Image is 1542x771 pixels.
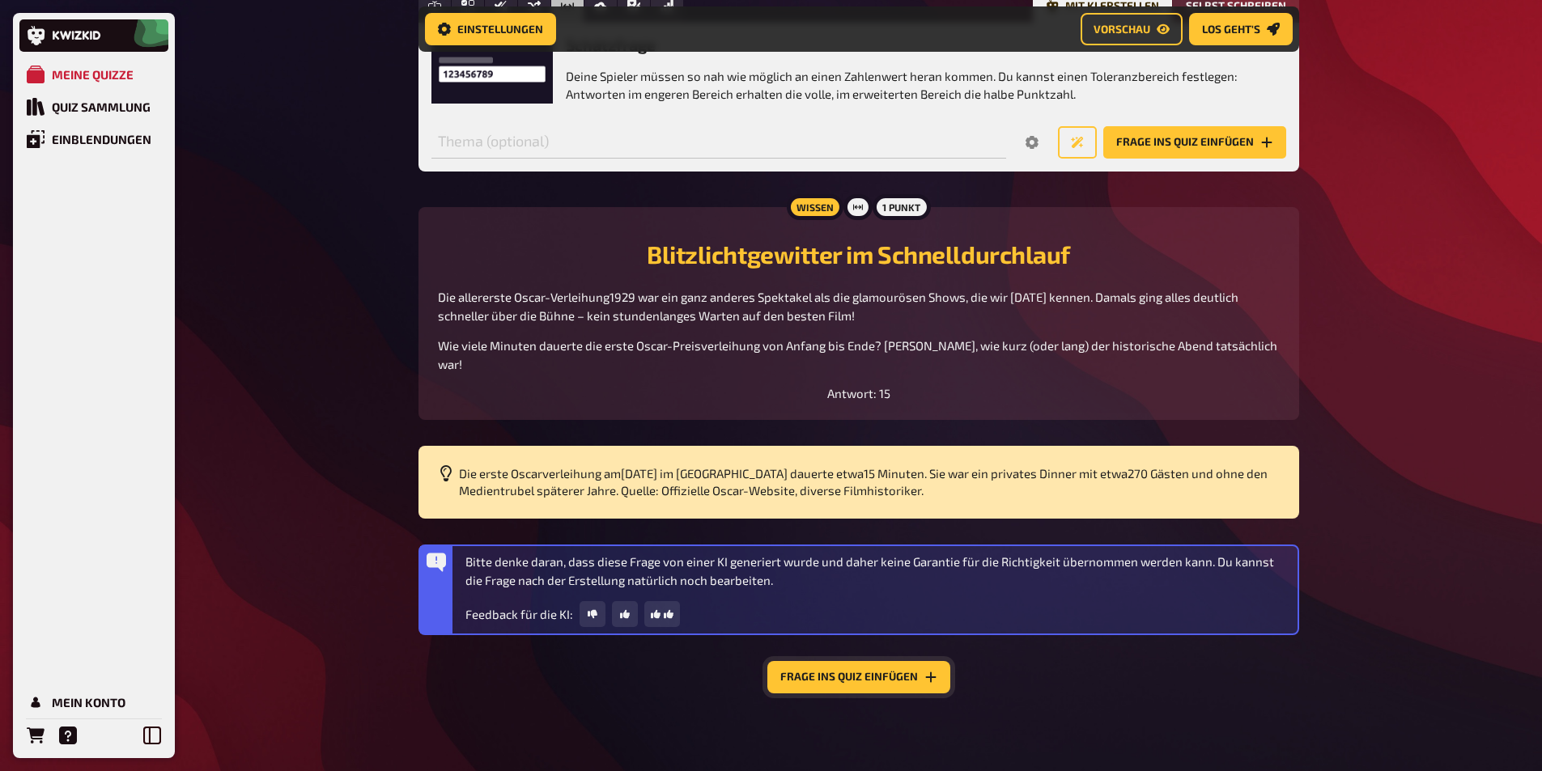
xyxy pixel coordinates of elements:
a: Vorschau [1081,13,1183,45]
p: Deine Spieler müssen so nah wie möglich an einen Zahlenwert heran kommen. Du kannst einen Toleran... [566,67,1286,104]
a: Einstellungen [425,13,556,45]
button: Neue Frage generieren [1058,126,1097,159]
p: Bitte denke daran, dass diese Frage von einer KI generiert wurde und daher keine Garantie für die... [465,553,1291,589]
button: Options [1013,126,1051,159]
span: Vorschau [1094,23,1150,35]
a: Bestellungen [19,719,52,752]
span: Die allererste Oscar-Verleihung1929 war ein ganz anderes Spektakel als die glamourösen Shows, die... [438,290,1241,323]
button: Frage ins Quiz einfügen [1103,126,1286,159]
a: Hilfe [52,719,84,752]
span: 15 [879,386,890,400]
div: 1 Punkt [873,194,930,220]
span: Die erste Oscarverleihung am[DATE] im [GEOGRAPHIC_DATA] dauerte etwa15 Minuten. Sie war ein priva... [459,466,1270,498]
a: Quiz Sammlung [19,91,168,123]
a: Einblendungen [19,123,168,155]
div: Quiz Sammlung [52,100,151,114]
a: Meine Quizze [19,58,168,91]
div: Meine Quizze [52,67,134,82]
div: Antwort : [438,386,1280,400]
input: Thema (optional) [431,126,1006,159]
div: Mein Konto [52,695,125,710]
span: Einstellungen [457,23,543,35]
div: Wissen [786,194,843,220]
button: Frage ins Quiz einfügen [767,661,950,693]
h2: Blitzlichtgewitter im Schnelldurchlauf [438,239,1280,269]
span: Wie viele Minuten dauerte die erste Oscar-Preisverleihung von Anfang bis Ende? [PERSON_NAME], wie... [438,338,1280,371]
a: Mein Konto [19,686,168,718]
div: Einblendungen [52,132,151,146]
p: Feedback für die KI: [465,605,573,624]
span: Los geht's [1202,23,1260,35]
a: Los geht's [1189,13,1293,45]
